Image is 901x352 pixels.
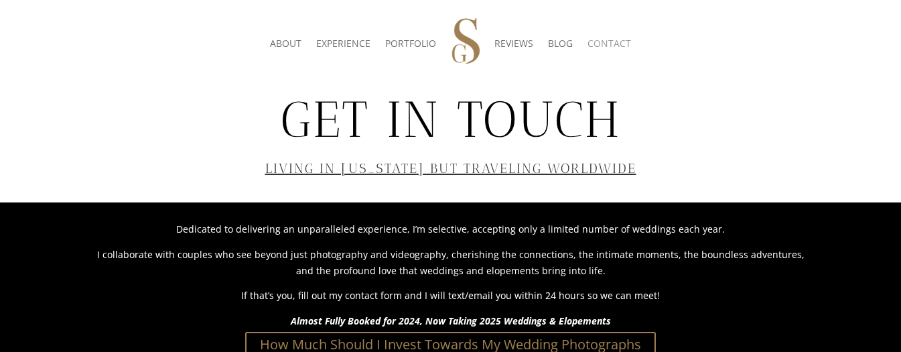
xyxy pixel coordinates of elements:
strong: Almost Fully Booked for 2024, Now Taking 2025 Weddings & Elopements [291,314,611,327]
a: ABOUT [270,18,301,69]
p: If that’s you, fill out my contact form and I will text/email you within 24 hours so we can meet! [90,288,811,313]
span: Living in [US_STATE] but traveling worldwide [265,160,636,176]
a: REVIEWS [494,18,533,69]
span: I collaborate with couples who see beyond just photography and videography, cherishing the connec... [97,248,805,277]
a: PORTFOLIO [385,18,436,69]
span: Dedicated to delivering an unparalleled experience, I’m selective, accepting only a limited numbe... [176,223,725,235]
a: CONTACT [587,18,631,69]
a: EXPERIENCE [316,18,370,69]
a: BLOG [548,18,573,69]
h1: Get In Touch [90,87,811,160]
